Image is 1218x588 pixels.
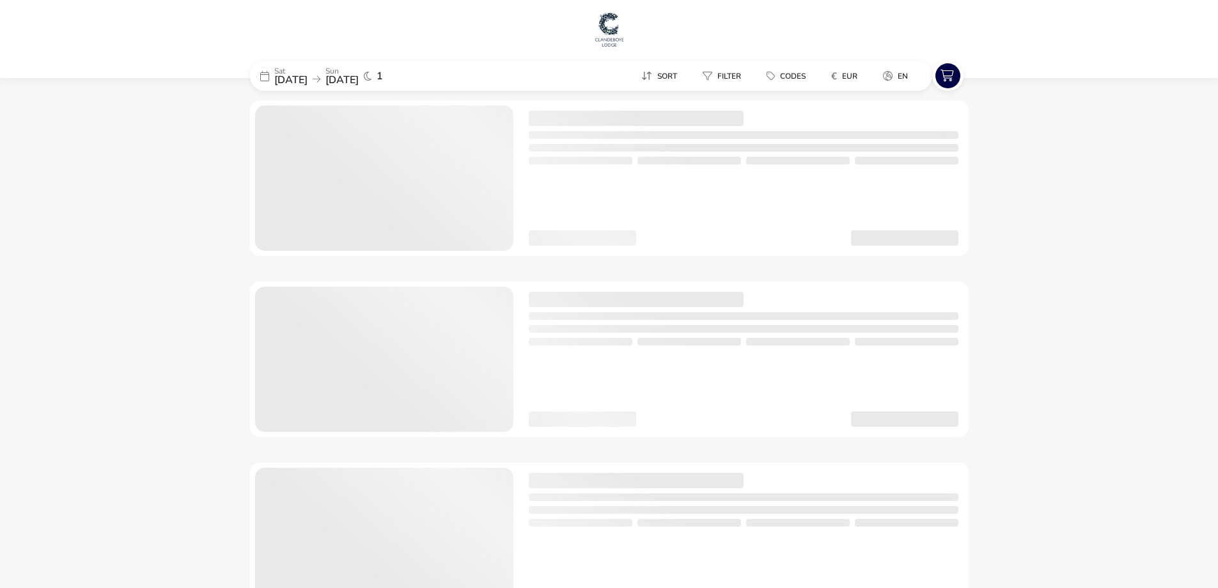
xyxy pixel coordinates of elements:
[692,67,756,85] naf-pibe-menu-bar-item: Filter
[873,67,923,85] naf-pibe-menu-bar-item: en
[657,71,677,81] span: Sort
[593,10,625,49] img: Main Website
[274,73,308,87] span: [DATE]
[821,67,873,85] naf-pibe-menu-bar-item: €EUR
[250,61,442,91] div: Sat[DATE]Sun[DATE]1
[756,67,821,85] naf-pibe-menu-bar-item: Codes
[873,67,918,85] button: en
[898,71,908,81] span: en
[821,67,868,85] button: €EUR
[842,71,857,81] span: EUR
[717,71,741,81] span: Filter
[631,67,687,85] button: Sort
[831,70,837,83] i: €
[780,71,806,81] span: Codes
[631,67,692,85] naf-pibe-menu-bar-item: Sort
[692,67,751,85] button: Filter
[325,73,359,87] span: [DATE]
[325,67,359,75] p: Sun
[274,67,308,75] p: Sat
[756,67,816,85] button: Codes
[377,71,383,81] span: 1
